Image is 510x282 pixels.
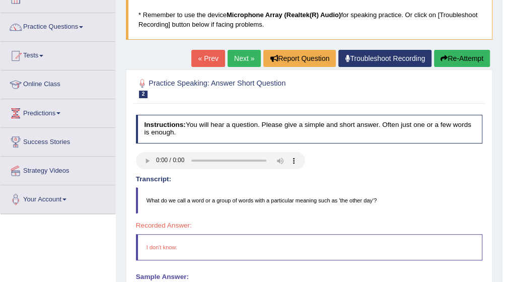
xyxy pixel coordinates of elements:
button: Report Question [263,50,336,67]
a: Predictions [1,99,115,124]
span: 2 [139,91,148,98]
a: Online Class [1,70,115,96]
a: Tests [1,42,115,67]
blockquote: What do we call a word or a group of words with a particular meaning such as 'the other day'? [136,187,483,214]
a: Next » [228,50,261,67]
b: Microphone Array (Realtek(R) Audio) [227,11,341,19]
a: Practice Questions [1,13,115,38]
h4: Sample Answer: [136,273,483,281]
a: « Prev [191,50,225,67]
a: Your Account [1,185,115,210]
h4: Transcript: [136,176,483,183]
a: Success Stories [1,128,115,153]
a: Strategy Videos [1,157,115,182]
h2: Practice Speaking: Answer Short Question [136,77,351,98]
button: Re-Attempt [434,50,490,67]
h4: Recorded Answer: [136,222,483,230]
blockquote: I don't know. [136,234,483,260]
h4: You will hear a question. Please give a simple and short answer. Often just one or a few words is... [136,115,483,144]
a: Troubleshoot Recording [338,50,431,67]
b: Instructions: [144,121,185,128]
